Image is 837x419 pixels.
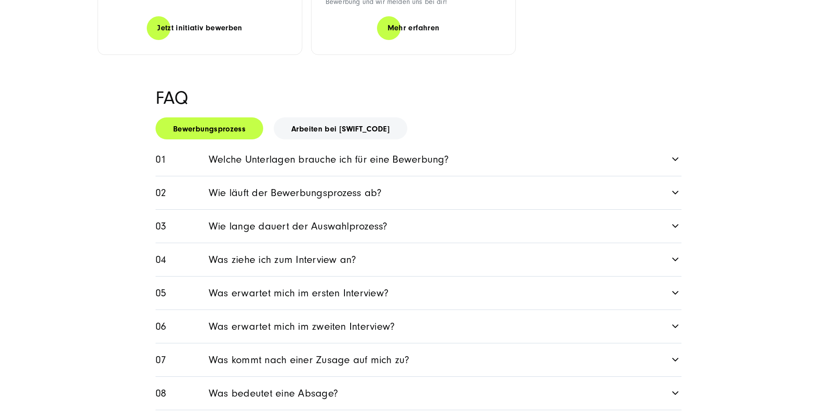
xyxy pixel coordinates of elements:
[156,377,681,410] a: Was bedeutet eine Absage?
[156,210,681,243] a: Wie lange dauert der Auswahlprozess?
[147,15,253,40] a: Jetzt initiativ bewerben
[156,310,681,343] a: Was erwartet mich im zweiten Interview?
[156,343,681,376] a: Was kommt nach einer Zusage auf mich zu?
[274,117,407,139] a: Arbeiten bei [SWIFT_CODE]
[377,15,450,40] a: Mehr erfahren
[156,117,263,139] a: Bewerbungsprozess
[156,243,681,276] a: Was ziehe ich zum Interview an?
[156,143,681,176] a: Welche Unterlagen brauche ich für eine Bewerbung?
[156,176,681,209] a: Wie läuft der Bewerbungsprozess ab?
[156,277,681,310] a: Was erwartet mich im ersten Interview?
[156,89,681,108] h2: FAQ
